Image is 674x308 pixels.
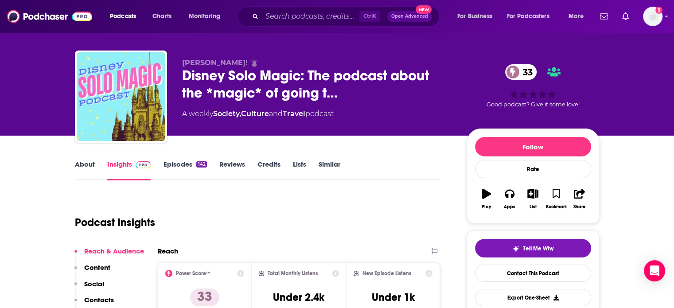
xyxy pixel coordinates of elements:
img: Podchaser - Follow, Share and Rate Podcasts [7,8,92,25]
span: More [569,10,584,23]
a: Contact This Podcast [475,265,591,282]
button: Share [568,183,591,215]
div: List [530,204,537,210]
button: tell me why sparkleTell Me Why [475,239,591,257]
p: 33 [190,289,219,306]
a: InsightsPodchaser Pro [107,160,151,180]
a: Credits [257,160,281,180]
div: Play [482,204,491,210]
span: Tell Me Why [523,245,553,252]
a: Reviews [219,160,245,180]
span: [PERSON_NAME]! ☃️ [182,58,259,67]
a: Travel [283,109,305,118]
div: Bookmark [545,204,566,210]
h2: Reach [158,247,178,255]
input: Search podcasts, credits, & more... [262,9,359,23]
img: Podchaser Pro [136,161,151,168]
div: 142 [196,161,206,168]
img: User Profile [643,7,662,26]
a: Show notifications dropdown [596,9,612,24]
button: Content [74,263,110,280]
a: Lists [293,160,306,180]
span: Charts [152,10,171,23]
span: Logged in as N0elleB7 [643,7,662,26]
span: New [416,5,432,14]
button: Reach & Audience [74,247,144,263]
div: 33Good podcast? Give it some love! [467,58,600,113]
a: About [75,160,95,180]
h3: Under 1k [372,291,415,304]
h2: Power Score™ [176,270,210,277]
p: Contacts [84,296,114,304]
h1: Podcast Insights [75,216,155,229]
button: Follow [475,137,591,156]
div: Search podcasts, credits, & more... [246,6,448,27]
p: Reach & Audience [84,247,144,255]
p: Social [84,280,104,288]
h2: New Episode Listens [362,270,411,277]
img: tell me why sparkle [512,245,519,252]
a: Culture [241,109,269,118]
h3: Under 2.4k [273,291,324,304]
span: Good podcast? Give it some love! [487,101,580,108]
button: Bookmark [545,183,568,215]
h2: Total Monthly Listens [268,270,318,277]
a: Charts [147,9,177,23]
button: Open AdvancedNew [387,11,432,22]
img: Disney Solo Magic: The podcast about the *magic* of going to Disney World solo! [77,52,165,141]
span: Open Advanced [391,14,428,19]
svg: Add a profile image [655,7,662,14]
div: Share [573,204,585,210]
p: Content [84,263,110,272]
span: Ctrl K [359,11,380,22]
button: open menu [562,9,595,23]
button: open menu [183,9,232,23]
button: Show profile menu [643,7,662,26]
a: Similar [319,160,340,180]
span: Monitoring [189,10,220,23]
a: 33 [505,64,537,80]
button: open menu [451,9,503,23]
a: Society [213,109,240,118]
button: Apps [498,183,521,215]
button: Play [475,183,498,215]
span: and [269,109,283,118]
span: , [240,109,241,118]
span: For Podcasters [507,10,549,23]
a: Show notifications dropdown [619,9,632,24]
button: Social [74,280,104,296]
div: Open Intercom Messenger [644,260,665,281]
button: open menu [501,9,562,23]
button: open menu [104,9,148,23]
span: For Business [457,10,492,23]
div: Rate [475,160,591,178]
div: A weekly podcast [182,109,334,119]
button: Export One-Sheet [475,289,591,306]
a: Episodes142 [163,160,206,180]
span: 33 [514,64,537,80]
div: Apps [504,204,515,210]
button: List [521,183,544,215]
span: Podcasts [110,10,136,23]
